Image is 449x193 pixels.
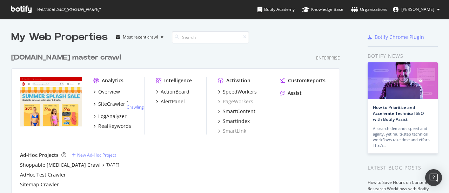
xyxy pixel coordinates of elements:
[368,164,438,172] div: Latest Blog Posts
[93,98,144,110] a: SiteCrawler- Crawling
[127,104,144,110] a: Crawling
[156,98,185,105] a: AlertPanel
[156,88,189,95] a: ActionBoard
[425,169,442,186] div: Open Intercom Messenger
[373,104,424,122] a: How to Prioritize and Accelerate Technical SEO with Botify Assist
[280,90,302,97] a: Assist
[288,90,302,97] div: Assist
[164,77,192,84] div: Intelligence
[93,113,127,120] a: LogAnalyzer
[161,88,189,95] div: ActionBoard
[20,152,59,159] div: Ad-Hoc Projects
[102,77,123,84] div: Analytics
[387,4,445,15] button: [PERSON_NAME]
[37,7,100,12] span: Welcome back, [PERSON_NAME] !
[98,88,120,95] div: Overview
[161,98,185,105] div: AlertPanel
[223,88,257,95] div: SpeedWorkers
[77,152,116,158] div: New Ad-Hoc Project
[11,53,121,63] div: [DOMAIN_NAME] master crawl
[280,77,326,84] a: CustomReports
[223,118,250,125] div: SmartIndex
[401,6,434,12] span: Eric Cason
[351,6,387,13] div: Organizations
[123,35,158,39] div: Most recent crawl
[218,127,246,135] a: SmartLink
[218,98,253,105] a: PageWorkers
[113,32,166,43] button: Most recent crawl
[20,171,66,178] a: AdHoc Test Crawler
[20,77,82,127] img: www.target.com
[72,152,116,158] a: New Ad-Hoc Project
[368,52,438,60] div: Botify news
[218,108,255,115] a: SmartContent
[288,77,326,84] div: CustomReports
[226,77,250,84] div: Activation
[11,30,108,44] div: My Web Properties
[20,181,59,188] a: Sitemap Crawler
[223,108,255,115] div: SmartContent
[98,101,125,108] div: SiteCrawler
[302,6,343,13] div: Knowledge Base
[172,31,249,43] input: Search
[98,113,127,120] div: LogAnalyzer
[373,126,433,148] div: AI search demands speed and agility, yet multi-step technical workflows take time and effort. Tha...
[20,161,101,168] a: Shoppable [MEDICAL_DATA] Crawl
[127,98,144,110] div: -
[368,62,438,99] img: How to Prioritize and Accelerate Technical SEO with Botify Assist
[218,118,250,125] a: SmartIndex
[11,53,124,63] a: [DOMAIN_NAME] master crawl
[218,88,257,95] a: SpeedWorkers
[316,55,340,61] div: Enterprise
[98,123,131,130] div: RealKeywords
[93,88,120,95] a: Overview
[93,123,131,130] a: RealKeywords
[368,34,424,41] a: Botify Chrome Plugin
[106,162,119,168] a: [DATE]
[375,34,424,41] div: Botify Chrome Plugin
[257,6,295,13] div: Botify Academy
